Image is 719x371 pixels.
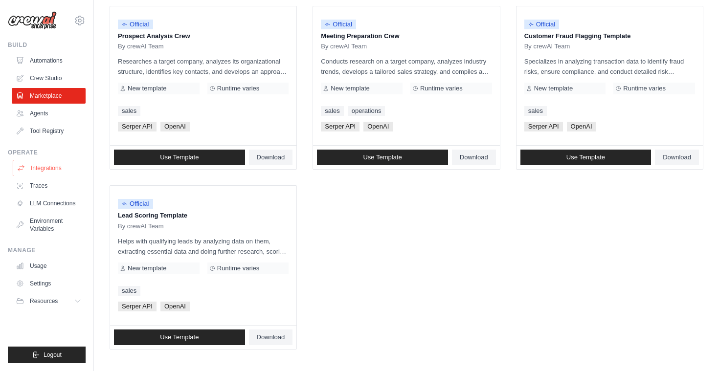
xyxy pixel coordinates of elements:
[623,85,666,92] span: Runtime varies
[12,123,86,139] a: Tool Registry
[524,43,570,50] span: By crewAI Team
[348,106,385,116] a: operations
[655,150,699,165] a: Download
[118,122,157,131] span: Serper API
[12,53,86,68] a: Automations
[663,153,691,161] span: Download
[217,85,260,92] span: Runtime varies
[118,222,164,230] span: By crewAI Team
[114,150,245,165] a: Use Template
[452,150,496,165] a: Download
[257,333,285,341] span: Download
[12,178,86,194] a: Traces
[363,122,393,131] span: OpenAI
[524,31,695,41] p: Customer Fraud Flagging Template
[217,264,260,272] span: Runtime varies
[118,56,289,77] p: Researches a target company, analyzes its organizational structure, identifies key contacts, and ...
[160,333,199,341] span: Use Template
[12,88,86,104] a: Marketplace
[363,153,402,161] span: Use Template
[249,150,293,165] a: Download
[249,329,293,345] a: Download
[118,236,289,257] p: Helps with qualifying leads by analyzing data on them, extracting essential data and doing furthe...
[118,286,140,296] a: sales
[520,150,652,165] a: Use Template
[566,153,605,161] span: Use Template
[12,276,86,291] a: Settings
[128,85,166,92] span: New template
[118,302,157,311] span: Serper API
[321,43,367,50] span: By crewAI Team
[30,297,58,305] span: Resources
[321,122,359,131] span: Serper API
[321,106,343,116] a: sales
[160,302,190,311] span: OpenAI
[317,150,448,165] a: Use Template
[118,211,289,220] p: Lead Scoring Template
[567,122,596,131] span: OpenAI
[460,153,488,161] span: Download
[13,160,87,176] a: Integrations
[257,153,285,161] span: Download
[534,85,573,92] span: New template
[12,213,86,237] a: Environment Variables
[12,258,86,274] a: Usage
[118,106,140,116] a: sales
[118,43,164,50] span: By crewAI Team
[8,41,86,49] div: Build
[118,199,153,209] span: Official
[12,106,86,121] a: Agents
[160,153,199,161] span: Use Template
[8,149,86,156] div: Operate
[321,56,492,77] p: Conducts research on a target company, analyzes industry trends, develops a tailored sales strate...
[524,106,547,116] a: sales
[524,20,560,29] span: Official
[8,246,86,254] div: Manage
[12,293,86,309] button: Resources
[118,31,289,41] p: Prospect Analysis Crew
[114,329,245,345] a: Use Template
[321,20,356,29] span: Official
[524,56,695,77] p: Specializes in analyzing transaction data to identify fraud risks, ensure compliance, and conduct...
[160,122,190,131] span: OpenAI
[8,11,57,30] img: Logo
[12,196,86,211] a: LLM Connections
[44,351,62,359] span: Logout
[118,20,153,29] span: Official
[128,264,166,272] span: New template
[524,122,563,131] span: Serper API
[8,347,86,363] button: Logout
[321,31,492,41] p: Meeting Preparation Crew
[420,85,463,92] span: Runtime varies
[331,85,369,92] span: New template
[12,70,86,86] a: Crew Studio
